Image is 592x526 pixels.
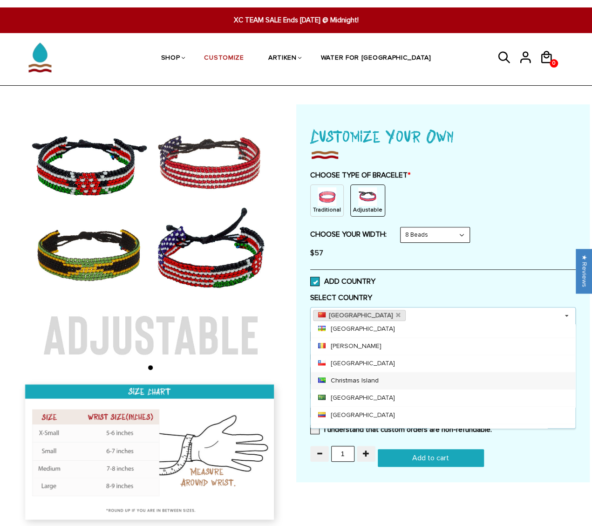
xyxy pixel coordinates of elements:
[311,406,575,424] div: [GEOGRAPHIC_DATA]
[183,15,408,26] span: XC TEAM SALE Ends [DATE] @ Midnight!
[576,249,592,293] div: Click to open Judge.me floating reviews tab
[311,337,575,355] div: [PERSON_NAME]
[310,171,576,180] label: CHOOSE TYPE OF BRACELET
[204,34,244,82] a: CUSTOMIZE
[311,389,575,406] div: [GEOGRAPHIC_DATA]
[17,104,285,372] img: Adjustable_2048x2048.jpg
[161,34,180,82] a: SHOP
[310,148,339,161] img: imgboder_100x.png
[321,34,431,82] a: WATER FOR [GEOGRAPHIC_DATA]
[310,277,375,286] label: ADD COUNTRY
[310,184,344,217] div: Non String
[310,230,387,239] label: CHOOSE YOUR WIDTH:
[148,365,153,370] li: Page dot 1
[310,248,323,258] span: $57
[539,67,560,68] a: 0
[378,449,484,467] input: Add to cart
[311,424,575,441] div: Comoros
[311,372,575,389] div: Christmas Island
[310,293,576,302] label: SELECT COUNTRY
[353,206,382,214] p: Adjustable
[350,184,385,217] div: String
[550,56,558,70] span: 0
[311,320,575,337] div: [GEOGRAPHIC_DATA]
[358,187,377,206] img: string.PNG
[313,206,341,214] p: Traditional
[318,187,336,206] img: non-string.png
[310,425,492,434] label: I understand that custom orders are non-refundable.
[311,355,575,372] div: [GEOGRAPHIC_DATA]
[268,34,297,82] a: ARTIKEN
[313,310,406,321] a: [GEOGRAPHIC_DATA]
[310,123,576,148] h1: Customize Your Own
